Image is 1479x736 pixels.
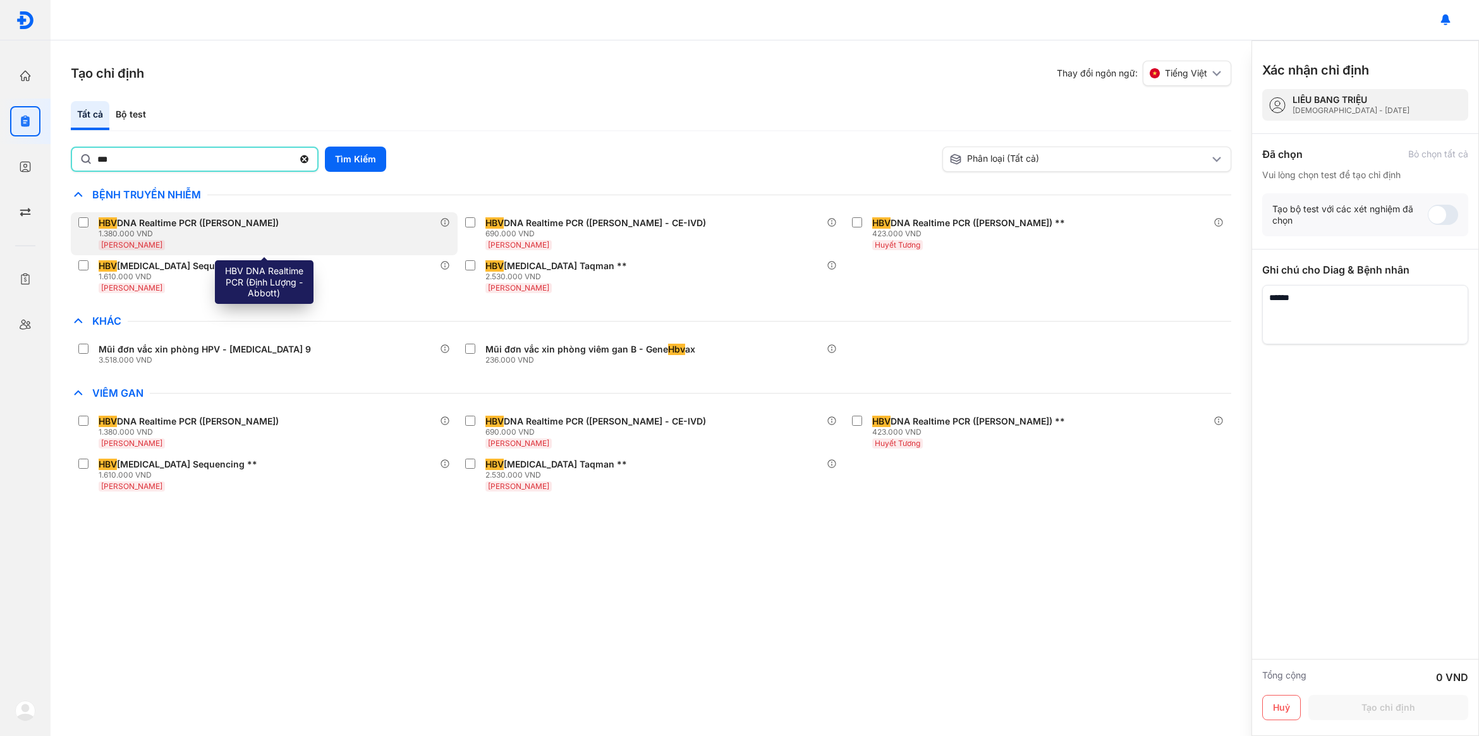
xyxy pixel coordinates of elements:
span: HBV [485,416,504,427]
span: HBV [485,459,504,470]
div: [DEMOGRAPHIC_DATA] - [DATE] [1293,106,1409,116]
span: Huyết Tương [875,438,920,448]
div: 690.000 VND [485,427,711,437]
div: Ghi chú cho Diag & Bệnh nhân [1262,262,1468,277]
div: DNA Realtime PCR ([PERSON_NAME] - CE-IVD) [485,217,706,229]
span: HBV [872,416,891,427]
span: Bệnh Truyền Nhiễm [86,188,207,201]
div: 3.518.000 VND [99,355,316,365]
div: LIÊU BANG TRIỆU [1293,94,1409,106]
span: [PERSON_NAME] [101,481,162,491]
div: 2.530.000 VND [485,470,632,480]
div: Đã chọn [1262,147,1303,162]
button: Tạo chỉ định [1308,695,1468,720]
span: HBV [99,416,117,427]
div: 1.380.000 VND [99,229,284,239]
img: logo [15,701,35,721]
button: Huỷ [1262,695,1301,720]
div: Mũi đơn vắc xin phòng HPV - [MEDICAL_DATA] 9 [99,344,311,355]
div: Mũi đơn vắc xin phòng viêm gan B - Gene ax [485,344,695,355]
span: [PERSON_NAME] [488,438,549,448]
span: HBV [99,459,117,470]
h3: Tạo chỉ định [71,64,144,82]
div: DNA Realtime PCR ([PERSON_NAME]) [99,416,279,427]
div: [MEDICAL_DATA] Sequencing ** [99,459,257,470]
h3: Xác nhận chỉ định [1262,61,1369,79]
span: HBV [99,217,117,229]
div: DNA Realtime PCR ([PERSON_NAME]) [99,217,279,229]
div: 1.610.000 VND [99,272,262,282]
div: Tạo bộ test với các xét nghiệm đã chọn [1272,203,1428,226]
img: logo [16,11,35,30]
span: HBV [485,260,504,272]
div: [MEDICAL_DATA] Sequencing ** [99,260,257,272]
span: Hbv [668,344,685,355]
div: 236.000 VND [485,355,700,365]
div: 690.000 VND [485,229,711,239]
span: HBV [485,217,504,229]
div: DNA Realtime PCR ([PERSON_NAME] - CE-IVD) [485,416,706,427]
div: Bỏ chọn tất cả [1408,148,1468,160]
span: [PERSON_NAME] [101,240,162,250]
div: Vui lòng chọn test để tạo chỉ định [1262,169,1468,181]
div: Tổng cộng [1262,670,1306,685]
div: Bộ test [109,101,152,130]
div: DNA Realtime PCR ([PERSON_NAME]) ** [872,416,1065,427]
div: 1.610.000 VND [99,470,262,480]
div: Tất cả [71,101,109,130]
span: [PERSON_NAME] [101,438,162,448]
div: 1.380.000 VND [99,427,284,437]
div: 423.000 VND [872,229,1070,239]
span: Khác [86,315,128,327]
div: [MEDICAL_DATA] Taqman ** [485,260,627,272]
span: [PERSON_NAME] [488,481,549,491]
div: 423.000 VND [872,427,1070,437]
span: Tiếng Việt [1165,68,1207,79]
span: [PERSON_NAME] [488,240,549,250]
div: DNA Realtime PCR ([PERSON_NAME]) ** [872,217,1065,229]
span: HBV [872,217,891,229]
span: Viêm Gan [86,387,150,399]
span: [PERSON_NAME] [101,283,162,293]
button: Tìm Kiếm [325,147,386,172]
div: 2.530.000 VND [485,272,632,282]
div: Phân loại (Tất cả) [949,153,1209,166]
span: Huyết Tương [875,240,920,250]
div: Thay đổi ngôn ngữ: [1057,61,1231,86]
span: HBV [99,260,117,272]
span: [PERSON_NAME] [488,283,549,293]
div: [MEDICAL_DATA] Taqman ** [485,459,627,470]
div: 0 VND [1436,670,1468,685]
